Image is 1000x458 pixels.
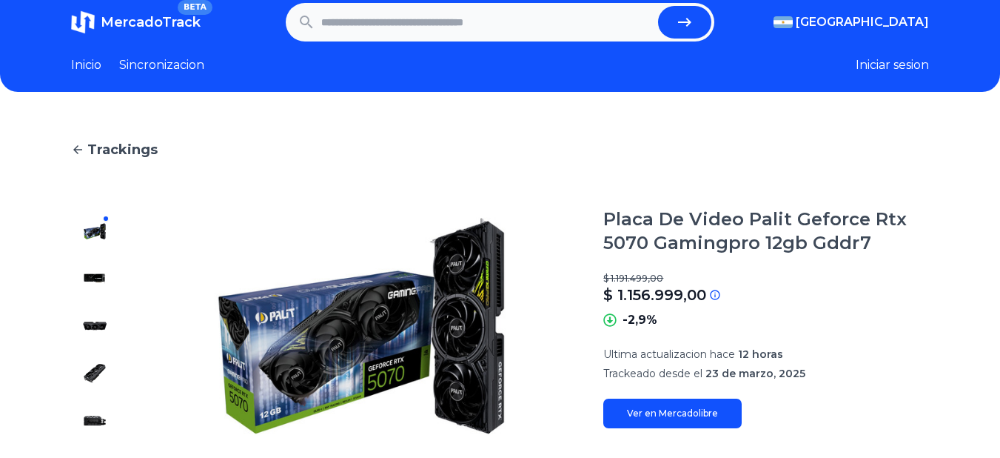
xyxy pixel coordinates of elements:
p: -2,9% [623,311,657,329]
button: Iniciar sesion [856,56,929,74]
span: MercadoTrack [101,14,201,30]
a: Ver en Mercadolibre [603,399,742,428]
span: 12 horas [738,348,783,361]
a: Sincronizacion [119,56,204,74]
a: Inicio [71,56,101,74]
span: [GEOGRAPHIC_DATA] [796,13,929,31]
p: $ 1.191.499,00 [603,273,929,285]
img: Argentina [774,16,793,28]
span: Trackings [87,139,158,160]
a: MercadoTrackBETA [71,10,201,34]
img: Placa De Video Palit Geforce Rtx 5070 Gamingpro 12gb Gddr7 [83,267,107,291]
span: 23 de marzo, 2025 [705,367,805,380]
button: [GEOGRAPHIC_DATA] [774,13,929,31]
img: MercadoTrack [71,10,95,34]
a: Trackings [71,139,929,160]
img: Placa De Video Palit Geforce Rtx 5070 Gamingpro 12gb Gddr7 [148,208,574,445]
span: Trackeado desde el [603,367,702,380]
img: Placa De Video Palit Geforce Rtx 5070 Gamingpro 12gb Gddr7 [83,219,107,243]
img: Placa De Video Palit Geforce Rtx 5070 Gamingpro 12gb Gddr7 [83,362,107,385]
img: Placa De Video Palit Geforce Rtx 5070 Gamingpro 12gb Gddr7 [83,314,107,338]
p: $ 1.156.999,00 [603,285,706,305]
img: Placa De Video Palit Geforce Rtx 5070 Gamingpro 12gb Gddr7 [83,409,107,433]
span: Ultima actualizacion hace [603,348,735,361]
h1: Placa De Video Palit Geforce Rtx 5070 Gamingpro 12gb Gddr7 [603,208,929,255]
